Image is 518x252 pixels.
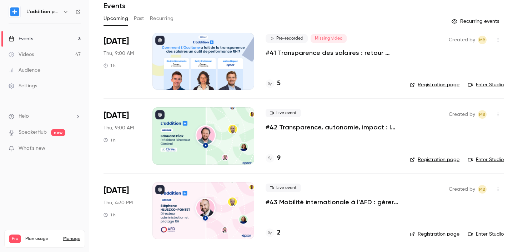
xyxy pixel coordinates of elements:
span: What's new [19,145,45,152]
div: Oct 16 Thu, 9:00 AM (Europe/Paris) [104,33,141,90]
a: Registration page [410,231,459,238]
span: Thu, 4:30 PM [104,199,133,206]
a: 9 [266,154,281,163]
a: Enter Studio [468,156,504,163]
span: Plan usage [25,236,59,242]
span: Mylène BELLANGER [478,36,487,44]
h4: 2 [277,228,281,238]
img: L'addition par Epsor [9,6,20,17]
a: Enter Studio [468,231,504,238]
h6: L'addition par Epsor [26,8,60,15]
span: Created by [449,185,475,194]
div: Videos [9,51,34,58]
a: Registration page [410,81,459,88]
span: new [51,129,65,136]
a: 2 [266,228,281,238]
span: [DATE] [104,110,129,122]
span: Thu, 9:00 AM [104,124,134,132]
span: [DATE] [104,36,129,47]
iframe: Noticeable Trigger [72,145,81,152]
a: Manage [63,236,80,242]
span: Pre-recorded [266,34,308,43]
div: 1 h [104,212,116,218]
span: MB [479,110,486,119]
span: Missing video [311,34,347,43]
span: MB [479,185,486,194]
span: Mylène BELLANGER [478,110,487,119]
span: Thu, 9:00 AM [104,50,134,57]
button: Upcoming [104,13,128,24]
span: MB [479,36,486,44]
h4: 5 [277,79,281,88]
button: Recurring events [448,16,504,27]
a: 5 [266,79,281,88]
a: Enter Studio [468,81,504,88]
span: [DATE] [104,185,129,196]
a: SpeakerHub [19,129,47,136]
span: Live event [266,109,301,117]
h4: 9 [277,154,281,163]
a: #43 Mobilité internationale à l’AFD : gérer les talents au-delà des frontières [266,198,398,206]
span: Created by [449,36,475,44]
h1: Events [104,1,125,10]
a: Registration page [410,156,459,163]
button: Past [134,13,144,24]
div: 1 h [104,63,116,68]
a: #41 Transparence des salaires : retour d'expérience de L'Occitane [266,48,398,57]
span: Pro [9,235,21,243]
span: Live event [266,184,301,192]
span: Mylène BELLANGER [478,185,487,194]
div: 1 h [104,137,116,143]
a: #42 Transparence, autonomie, impact : la recette Clinitex [266,123,398,132]
li: help-dropdown-opener [9,113,81,120]
div: Audience [9,67,40,74]
div: Dec 4 Thu, 4:30 PM (Europe/Paris) [104,182,141,239]
div: Events [9,35,33,42]
div: Settings [9,82,37,89]
div: Nov 6 Thu, 9:00 AM (Europe/Paris) [104,107,141,164]
button: Recurring [150,13,174,24]
span: Help [19,113,29,120]
span: Created by [449,110,475,119]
